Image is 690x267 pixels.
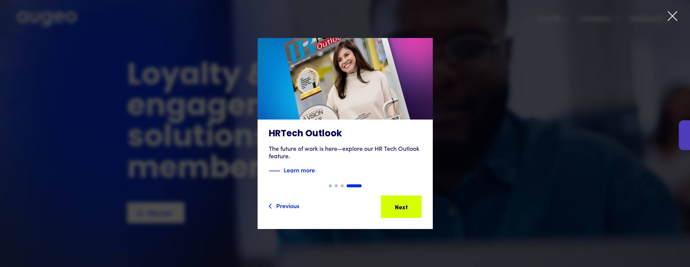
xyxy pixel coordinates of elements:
[316,166,327,175] img: Blue text arrow
[276,201,299,210] div: Previous
[258,38,433,184] a: HRTech OutlookThe future of work is here—explore our HR Tech Outlook feature.Blue decorative line...
[347,184,362,187] div: Show slide 4 of 4
[341,184,344,187] div: Show slide 3 of 4
[381,196,422,218] a: Next
[329,184,332,187] div: Show slide 1 of 4
[284,166,315,174] strong: Learn more
[269,128,422,140] h3: HRTech Outlook
[335,184,338,187] div: Show slide 2 of 4
[269,146,422,160] div: The future of work is here—explore our HR Tech Outlook feature.
[269,166,280,175] img: Blue decorative line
